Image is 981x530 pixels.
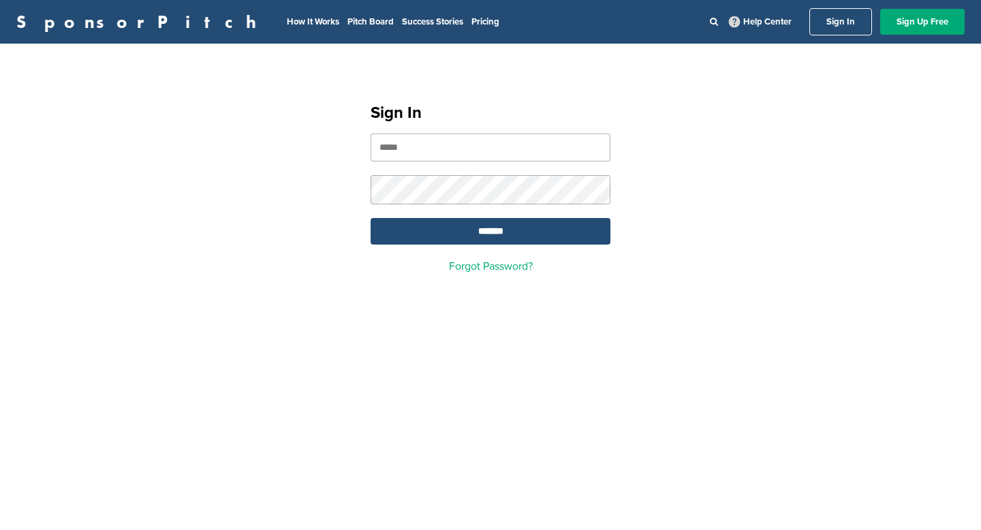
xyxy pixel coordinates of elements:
a: Pitch Board [347,16,394,27]
a: Sign In [809,8,872,35]
a: Forgot Password? [449,260,533,273]
a: SponsorPitch [16,13,265,31]
h1: Sign In [371,101,610,125]
a: How It Works [287,16,339,27]
a: Sign Up Free [880,9,965,35]
a: Success Stories [402,16,463,27]
a: Help Center [726,14,794,30]
a: Pricing [471,16,499,27]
